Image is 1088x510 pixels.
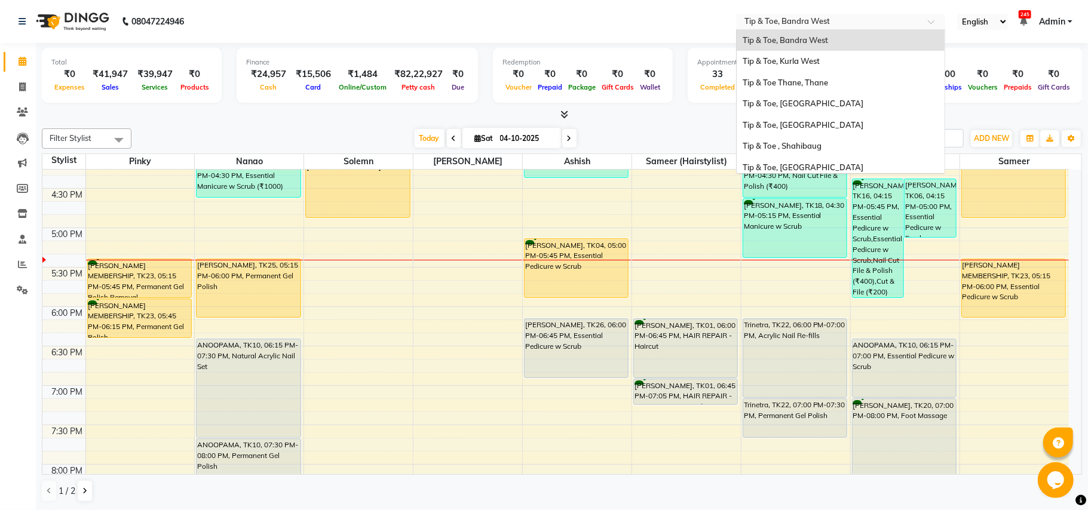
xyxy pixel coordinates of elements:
div: Total [51,57,212,67]
span: Gift Cards [1035,83,1073,91]
span: Tip & Toe Thane, Thane [743,78,828,87]
span: Sales [99,83,122,91]
div: 7:00 PM [50,386,85,398]
div: ANOOPAMA, TK10, 06:15 PM-07:30 PM, Natural Acrylic Nail Set [197,339,300,437]
span: Completed [697,83,738,91]
span: Tip & Toe, [GEOGRAPHIC_DATA] [743,99,863,108]
span: Services [139,83,171,91]
span: Prepaids [1001,83,1035,91]
span: Expenses [51,83,88,91]
div: [PERSON_NAME], TK26, 06:00 PM-06:45 PM, Essential Pedicure w Scrub [525,319,628,377]
div: ₹41,947 [88,67,133,81]
span: Filter Stylist [50,133,91,143]
span: Due [449,83,467,91]
div: ₹0 [965,67,1001,81]
div: ₹15,506 [291,67,336,81]
b: 08047224946 [131,5,184,38]
span: 245 [1019,10,1031,19]
span: Wallet [637,83,663,91]
div: ₹0 [177,67,212,81]
span: Online/Custom [336,83,390,91]
div: [PERSON_NAME], TK16, 04:15 PM-05:45 PM, Essential Pedicure w Scrub,Essential Pedicure w Scrub,Nai... [853,179,904,297]
div: 6:30 PM [50,346,85,359]
div: ₹0 [1035,67,1073,81]
div: 8:00 PM [50,465,85,477]
div: Redemption [502,57,663,67]
span: Gift Cards [599,83,637,91]
div: 6:00 PM [50,307,85,319]
div: ₹0 [599,67,637,81]
div: ₹1,484 [336,67,390,81]
span: 1 / 2 [59,485,75,497]
div: Stylist [42,154,85,167]
div: [PERSON_NAME], TK05, 03:45 PM-04:45 PM, [GEOGRAPHIC_DATA] [306,139,409,217]
div: [PERSON_NAME], TK03, 04:00 PM-04:30 PM, Nail Cut File & Polish (₹400) [743,159,847,197]
div: [PERSON_NAME] MEMBERSHIP, TK23, 05:15 PM-06:00 PM, Essential Pedicure w Scrub [962,259,1066,317]
div: 5:00 PM [50,228,85,241]
div: ₹0 [1001,67,1035,81]
span: Today [415,129,445,148]
a: 245 [1020,16,1027,27]
ng-dropdown-panel: Options list [736,29,945,174]
span: Sameer (hairstylist) [632,154,741,169]
div: [PERSON_NAME], TK25, 05:15 PM-06:00 PM, Permanent Gel Polish [197,259,300,317]
iframe: chat widget [1038,462,1076,498]
div: [PERSON_NAME], TK16, 04:00 PM-04:30 PM, Essential Manicure w Scrub (₹1000) [197,159,300,197]
div: [PERSON_NAME] MEMBERSHIP, TK23, 05:15 PM-05:45 PM, Permanent Gel Polish Removal [88,259,191,297]
div: ANOOPAMA, TK10, 06:15 PM-07:00 PM, Essential Pedicure w Scrub [853,339,956,397]
div: ₹24,957 [246,67,291,81]
div: ₹39,947 [133,67,177,81]
div: [PERSON_NAME], TK18, 04:30 PM-05:15 PM, Essential Manicure w Scrub [743,199,847,257]
div: ₹0 [637,67,663,81]
span: Tip & Toe , Shahibaug [743,141,822,150]
span: ADD NEW [974,134,1009,143]
div: ANOOPAMA, TK10, 07:30 PM-08:00 PM, Permanent Gel Polish [197,439,300,477]
input: 2025-10-04 [497,130,556,148]
div: [PERSON_NAME], TK01, 06:00 PM-06:45 PM, HAIR REPAIR - Haircut [634,319,737,377]
div: [PERSON_NAME], TK05, 03:45 PM-04:45 PM, Essential Pedicure w Scrub [962,139,1066,217]
span: Package [565,83,599,91]
span: Tip & Toe, Bandra West [743,35,828,45]
span: Admin [1039,16,1065,28]
div: ₹0 [565,67,599,81]
span: Sameer [960,154,1069,169]
div: [PERSON_NAME], TK06, 04:15 PM-05:00 PM, Essential Pedicure w Scrub [905,179,956,237]
div: [PERSON_NAME], TK01, 06:45 PM-07:05 PM, HAIR REPAIR - [PERSON_NAME] Edging [634,379,737,404]
div: Finance [246,57,468,67]
span: Petty cash [399,83,439,91]
span: Tip & Toe, Kurla West [743,56,820,66]
div: 33 [697,67,738,81]
div: Appointment [697,57,845,67]
span: Nanao [195,154,304,169]
span: Vouchers [965,83,1001,91]
span: Tip & Toe, [GEOGRAPHIC_DATA] [743,120,863,130]
div: 5:30 PM [50,268,85,280]
span: Cash [258,83,280,91]
span: Ashish [523,154,632,169]
span: Products [177,83,212,91]
div: [PERSON_NAME] MEMBERSHIP, TK23, 05:45 PM-06:15 PM, Permanent Gel Polish [88,299,191,337]
span: Prepaid [535,83,565,91]
div: Other sales [879,57,1073,67]
div: ₹0 [535,67,565,81]
span: Tip & Toe, [GEOGRAPHIC_DATA] [743,162,863,172]
div: ₹0 [502,67,535,81]
div: ₹0 [51,67,88,81]
div: Trinetra, TK22, 06:00 PM-07:00 PM, Acrylic Nail Re-fills [743,319,847,397]
button: ADD NEW [971,130,1012,147]
span: Pinky [86,154,195,169]
span: Voucher [502,83,535,91]
div: 7:30 PM [50,425,85,438]
span: Solemn [304,154,413,169]
span: [PERSON_NAME] [413,154,522,169]
div: Trinetra, TK22, 07:00 PM-07:30 PM, Permanent Gel Polish [743,399,847,437]
div: ₹0 [448,67,468,81]
div: 4:30 PM [50,189,85,201]
div: [PERSON_NAME], TK04, 05:00 PM-05:45 PM, Essential Pedicure w Scrub [525,239,628,297]
img: logo [30,5,112,38]
div: [PERSON_NAME], TK20, 07:00 PM-08:00 PM, Foot Massage [853,399,956,477]
span: Card [303,83,324,91]
div: ₹82,22,927 [390,67,448,81]
span: Sat [472,134,497,143]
